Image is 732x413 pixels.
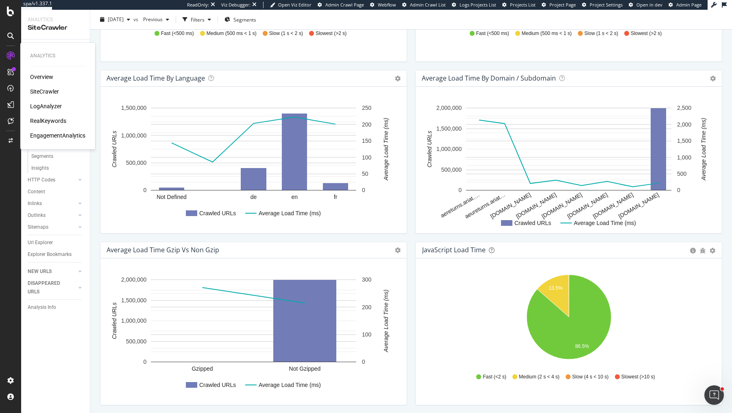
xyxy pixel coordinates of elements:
text: Crawled URLs [426,131,433,167]
a: Project Page [542,2,576,8]
svg: A chart. [107,271,401,398]
div: Viz Debugger: [221,2,251,8]
text: 0 [144,187,147,193]
a: Insights [31,164,84,173]
a: Open in dev [629,2,662,8]
span: Fast (<500 ms) [476,30,509,37]
text: 150 [362,138,372,144]
i: Options [395,76,401,81]
span: Project Settings [590,2,623,8]
a: Project Settings [582,2,623,8]
svg: A chart. [107,100,401,227]
div: LogAnalyzer [30,102,62,110]
svg: A chart. [422,100,716,227]
span: Slow (4 s < 10 s) [572,374,609,380]
a: Admin Crawl List [402,2,446,8]
span: Webflow [378,2,396,8]
a: Overview [30,73,53,81]
text: en [292,194,298,200]
iframe: Intercom live chat [704,385,724,405]
i: Options [710,76,716,81]
div: Filters [191,16,205,23]
text: [DOMAIN_NAME] [515,191,558,220]
div: Analytics [28,16,83,23]
a: Sitemaps [28,223,76,232]
a: NEW URLS [28,267,76,276]
a: Admin Crawl Page [318,2,364,8]
a: Logs Projects List [452,2,496,8]
text: 0 [362,187,365,193]
a: SiteCrawler [30,87,59,96]
a: Segments [31,152,84,161]
a: Projects List [502,2,536,8]
div: Segments [31,152,53,161]
div: JavaScript Load Time [422,246,486,254]
div: Analytics [30,52,85,59]
text: Crawled URLs [514,220,551,226]
text: 0 [362,358,365,365]
a: EngagementAnalytics [30,131,85,140]
span: Admin Crawl Page [325,2,364,8]
span: Projects List [510,2,536,8]
div: Content [28,188,45,196]
text: [DOMAIN_NAME] [592,191,634,220]
text: 200 [362,121,372,128]
text: 1,000,000 [121,317,146,324]
div: Insights [31,164,49,173]
span: Fast (<500 ms) [161,30,194,37]
text: Not Defined [157,194,187,200]
text: Average Load Time (ms) [574,220,636,226]
span: 2025 Aug. 14th [108,16,124,23]
text: 1,500,000 [121,297,146,304]
a: Outlinks [28,211,76,220]
text: de [251,194,257,200]
a: Inlinks [28,199,76,208]
span: Slowest (>10 s) [621,374,655,380]
span: Slowest (>2 s) [631,30,662,37]
a: Webflow [370,2,396,8]
button: Filters [179,13,214,26]
a: RealKeywords [30,117,66,125]
text: 0 [677,187,680,193]
text: Gzipped [192,365,213,372]
div: Analysis Info [28,303,56,312]
text: 1,500,000 [436,125,462,132]
text: [DOMAIN_NAME] [489,191,532,220]
div: NEW URLS [28,267,52,276]
a: HTTP Codes [28,176,76,184]
text: 500,000 [126,160,147,166]
span: Slowest (>2 s) [316,30,346,37]
text: 50 [362,170,368,177]
a: Explorer Bookmarks [28,250,84,259]
h4: Average Load Time by Language [107,73,205,84]
span: Open in dev [636,2,662,8]
span: Segments [233,16,256,23]
a: Url Explorer [28,238,84,247]
text: Average Load Time (ms) [700,118,707,181]
span: Slow (1 s < 2 s) [584,30,618,37]
text: [DOMAIN_NAME] [617,191,660,220]
text: 2,000,000 [436,105,462,111]
text: 500,000 [441,166,462,173]
text: 2,500 [677,105,691,111]
div: Url Explorer [28,238,53,247]
span: Medium (500 ms < 1 s) [522,30,572,37]
text: 2,000 [677,121,691,128]
text: 86.5% [575,343,589,349]
text: Average Load Time (ms) [383,290,389,353]
text: Not Gzipped [289,365,321,372]
text: Crawled URLs [111,302,118,339]
div: SiteCrawler [28,23,83,33]
text: Average Load Time (ms) [383,118,389,181]
text: 1,000 [677,154,691,161]
text: [DOMAIN_NAME] [540,191,583,220]
text: 1,500,000 [121,105,146,111]
a: Content [28,188,84,196]
div: Sitemaps [28,223,48,232]
span: Project Page [549,2,576,8]
text: 13.5% [549,285,562,291]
